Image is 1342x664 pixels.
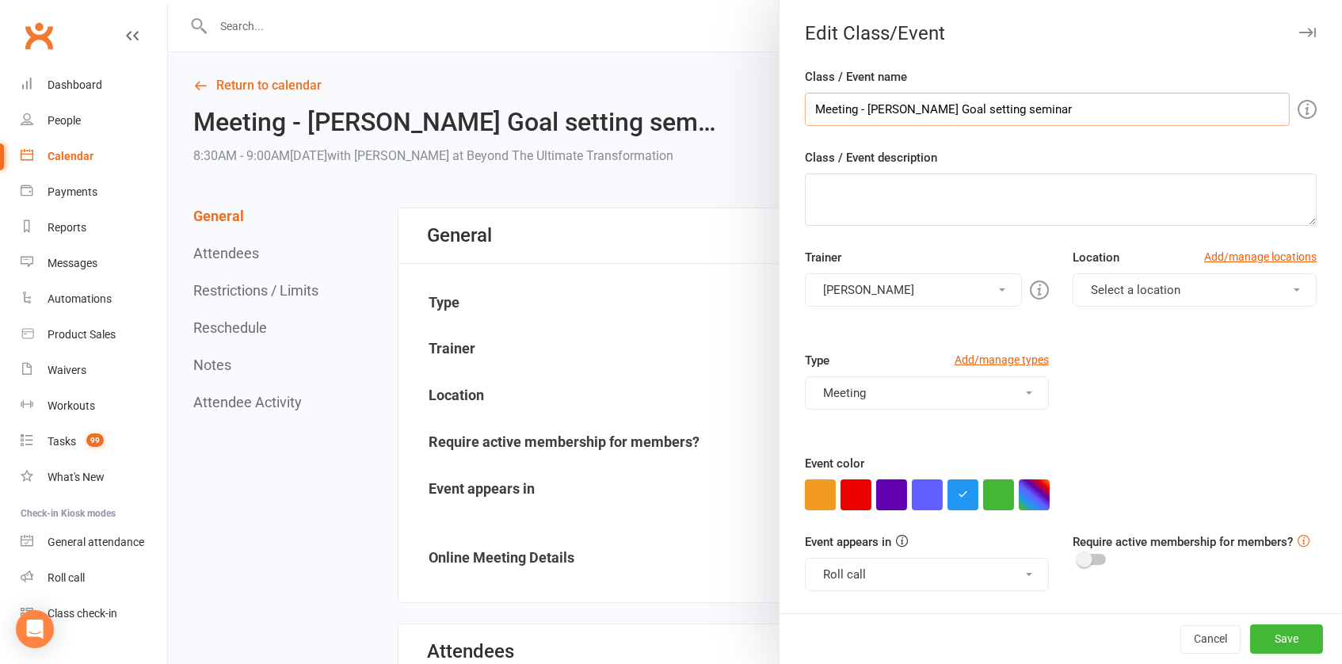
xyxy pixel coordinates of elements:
[805,376,1049,410] button: Meeting
[1204,248,1317,265] a: Add/manage locations
[780,22,1342,44] div: Edit Class/Event
[86,433,104,447] span: 99
[805,351,829,370] label: Type
[21,139,167,174] a: Calendar
[48,292,112,305] div: Automations
[21,596,167,632] a: Class kiosk mode
[21,424,167,460] a: Tasks 99
[1250,624,1323,653] button: Save
[21,103,167,139] a: People
[48,607,117,620] div: Class check-in
[1073,535,1293,549] label: Require active membership for members?
[48,435,76,448] div: Tasks
[21,460,167,495] a: What's New
[21,281,167,317] a: Automations
[21,388,167,424] a: Workouts
[21,525,167,560] a: General attendance kiosk mode
[19,16,59,55] a: Clubworx
[48,571,85,584] div: Roll call
[48,399,95,412] div: Workouts
[21,317,167,353] a: Product Sales
[21,560,167,596] a: Roll call
[48,257,97,269] div: Messages
[805,273,1022,307] button: [PERSON_NAME]
[1091,283,1180,297] span: Select a location
[48,328,116,341] div: Product Sales
[805,67,907,86] label: Class / Event name
[16,610,54,648] div: Open Intercom Messenger
[805,248,841,267] label: Trainer
[1180,625,1241,654] button: Cancel
[805,93,1290,126] input: Enter event name
[21,174,167,210] a: Payments
[21,353,167,388] a: Waivers
[48,364,86,376] div: Waivers
[21,246,167,281] a: Messages
[48,185,97,198] div: Payments
[48,536,144,548] div: General attendance
[805,558,1049,591] button: Roll call
[48,114,81,127] div: People
[1073,248,1119,267] label: Location
[1073,273,1317,307] button: Select a location
[48,78,102,91] div: Dashboard
[48,221,86,234] div: Reports
[805,148,937,167] label: Class / Event description
[48,150,93,162] div: Calendar
[805,532,891,551] label: Event appears in
[48,471,105,483] div: What's New
[21,210,167,246] a: Reports
[21,67,167,103] a: Dashboard
[805,454,864,473] label: Event color
[955,351,1049,368] a: Add/manage types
